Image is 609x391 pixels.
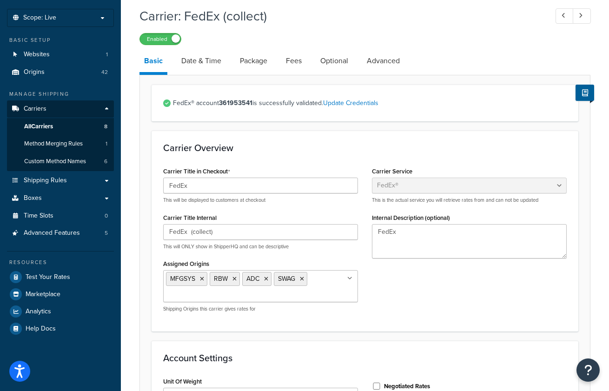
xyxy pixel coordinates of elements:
a: Next Record [573,8,591,24]
div: Basic Setup [7,36,114,44]
span: MFGSYS [170,274,195,284]
label: Carrier Title in Checkout [163,168,230,175]
a: Custom Method Names6 [7,153,114,170]
a: Method Merging Rules1 [7,135,114,152]
a: Time Slots0 [7,207,114,225]
span: Websites [24,51,50,59]
label: Carrier Title Internal [163,214,217,221]
span: 1 [106,140,107,148]
div: Manage Shipping [7,90,114,98]
li: Custom Method Names [7,153,114,170]
label: Carrier Service [372,168,412,175]
a: Test Your Rates [7,269,114,285]
span: Shipping Rules [24,177,67,185]
li: Websites [7,46,114,63]
span: Help Docs [26,325,56,333]
span: 5 [105,229,108,237]
label: Assigned Origins [163,260,209,267]
p: This will be displayed to customers at checkout [163,197,358,204]
div: Resources [7,258,114,266]
strong: 361953541 [219,98,252,108]
span: Analytics [26,308,51,316]
a: Fees [281,50,306,72]
a: Boxes [7,190,114,207]
a: Marketplace [7,286,114,303]
a: Advanced [362,50,404,72]
a: Previous Record [556,8,574,24]
label: Negotiated Rates [384,382,430,391]
h3: Carrier Overview [163,143,567,153]
span: Origins [24,68,45,76]
a: Help Docs [7,320,114,337]
a: Optional [316,50,353,72]
li: Time Slots [7,207,114,225]
span: 42 [101,68,108,76]
span: Advanced Features [24,229,80,237]
label: Unit Of Weight [163,378,202,385]
p: This is the actual service you will retrieve rates from and can not be updated [372,197,567,204]
span: Test Your Rates [26,273,70,281]
span: Carriers [24,105,46,113]
span: Scope: Live [23,14,56,22]
p: This will ONLY show in ShipperHQ and can be descriptive [163,243,358,250]
a: Update Credentials [323,98,378,108]
li: Carriers [7,100,114,171]
span: Custom Method Names [24,158,86,166]
button: Open Resource Center [576,358,600,382]
p: Shipping Origins this carrier gives rates for [163,305,358,312]
span: 8 [104,123,107,131]
label: Enabled [140,33,181,45]
span: Boxes [24,194,42,202]
a: Date & Time [177,50,226,72]
h3: Account Settings [163,353,567,363]
li: Origins [7,64,114,81]
textarea: FedEx [372,224,567,258]
a: Shipping Rules [7,172,114,189]
span: 0 [105,212,108,220]
a: Advanced Features5 [7,225,114,242]
span: 1 [106,51,108,59]
a: Websites1 [7,46,114,63]
a: Carriers [7,100,114,118]
span: Marketplace [26,291,60,298]
span: Method Merging Rules [24,140,83,148]
a: AllCarriers8 [7,118,114,135]
span: Time Slots [24,212,53,220]
li: Method Merging Rules [7,135,114,152]
li: Advanced Features [7,225,114,242]
span: 6 [104,158,107,166]
span: SWAG [278,274,295,284]
span: ADC [246,274,259,284]
span: All Carriers [24,123,53,131]
span: FedEx® account is successfully validated. [173,97,567,110]
button: Show Help Docs [576,85,594,101]
span: RBW [214,274,228,284]
a: Analytics [7,303,114,320]
a: Basic [139,50,167,75]
a: Package [235,50,272,72]
h1: Carrier: FedEx (collect) [139,7,538,25]
label: Internal Description (optional) [372,214,450,221]
a: Origins42 [7,64,114,81]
